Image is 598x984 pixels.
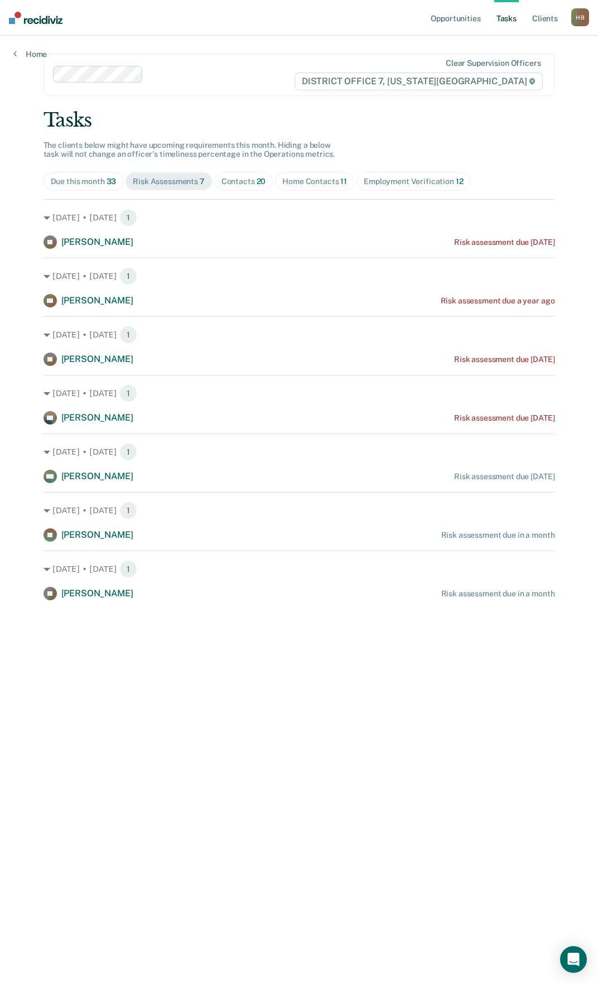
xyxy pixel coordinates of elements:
span: 1 [119,384,137,402]
span: [PERSON_NAME] [61,412,133,423]
span: [PERSON_NAME] [61,529,133,540]
div: [DATE] • [DATE] 1 [44,501,555,519]
span: [PERSON_NAME] [61,588,133,599]
div: [DATE] • [DATE] 1 [44,326,555,344]
span: 12 [456,177,464,186]
span: [PERSON_NAME] [61,354,133,364]
div: Risk assessment due a year ago [441,296,555,306]
img: Recidiviz [9,12,62,24]
div: [DATE] • [DATE] 1 [44,560,555,578]
div: Employment Verification [364,177,463,186]
div: [DATE] • [DATE] 1 [44,443,555,461]
span: [PERSON_NAME] [61,471,133,481]
span: 33 [107,177,117,186]
span: 20 [257,177,266,186]
span: 1 [119,560,137,578]
span: 1 [119,501,137,519]
div: Risk assessment due [DATE] [454,238,554,247]
span: 1 [119,209,137,226]
div: Clear supervision officers [446,59,541,68]
span: 1 [119,267,137,285]
span: DISTRICT OFFICE 7, [US_STATE][GEOGRAPHIC_DATA] [295,73,543,90]
span: [PERSON_NAME] [61,295,133,306]
div: Risk assessment due in a month [441,530,555,540]
div: Risk assessment due [DATE] [454,472,554,481]
div: [DATE] • [DATE] 1 [44,384,555,402]
div: Due this month [51,177,117,186]
a: Home [13,49,47,59]
div: Risk assessment due [DATE] [454,355,554,364]
div: Risk Assessments [133,177,205,186]
div: Contacts [221,177,266,186]
span: [PERSON_NAME] [61,237,133,247]
div: Open Intercom Messenger [560,946,587,973]
div: [DATE] • [DATE] 1 [44,267,555,285]
div: Risk assessment due [DATE] [454,413,554,423]
button: HB [571,8,589,26]
span: 1 [119,326,137,344]
div: Home Contacts [282,177,347,186]
div: [DATE] • [DATE] 1 [44,209,555,226]
div: Risk assessment due in a month [441,589,555,599]
span: The clients below might have upcoming requirements this month. Hiding a below task will not chang... [44,141,335,159]
span: 11 [340,177,347,186]
span: 1 [119,443,137,461]
div: H B [571,8,589,26]
span: 7 [200,177,205,186]
div: Tasks [44,109,555,132]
